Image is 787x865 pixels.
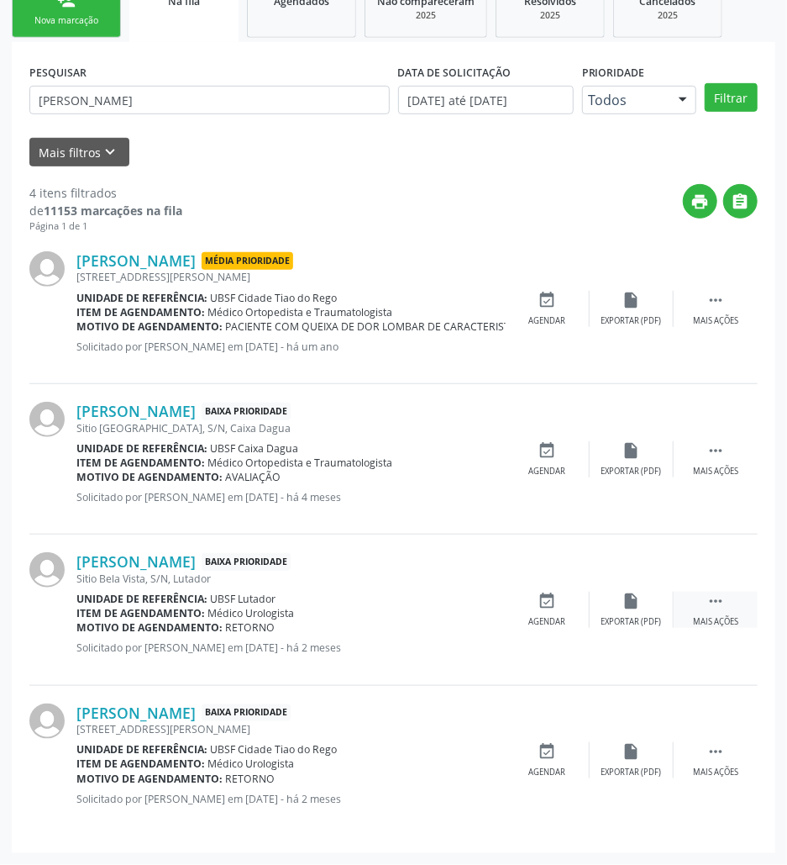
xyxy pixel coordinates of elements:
div: Mais ações [693,616,738,628]
span: AVALIAÇÃO [226,470,281,484]
i:  [706,742,725,761]
div: Nova marcação [24,14,108,27]
div: 2025 [626,9,710,22]
strong: 11153 marcações na fila [44,203,182,219]
b: Motivo de agendamento: [76,772,223,786]
div: Exportar (PDF) [601,767,662,778]
p: Solicitado por [PERSON_NAME] em [DATE] - há 2 meses [76,792,506,806]
i:  [706,441,725,460]
div: Agendar [529,616,566,628]
b: Item de agendamento: [76,305,205,319]
span: Média Prioridade [202,252,293,270]
i: keyboard_arrow_down [102,143,120,161]
div: Sitio [GEOGRAPHIC_DATA], S/N, Caixa Dagua [76,421,506,435]
button:  [723,184,758,219]
label: DATA DE SOLICITAÇÃO [398,60,512,86]
span: RETORNO [226,620,275,635]
i: insert_drive_file [622,291,641,309]
b: Motivo de agendamento: [76,620,223,635]
div: Exportar (PDF) [601,466,662,477]
span: Todos [588,92,662,108]
b: Item de agendamento: [76,456,205,470]
i: event_available [538,291,557,309]
div: Agendar [529,466,566,477]
i: event_available [538,441,557,460]
span: Baixa Prioridade [202,553,291,571]
label: Prioridade [582,60,645,86]
span: Médico Ortopedista e Traumatologista [208,456,393,470]
p: Solicitado por [PERSON_NAME] em [DATE] - há 2 meses [76,641,506,655]
i: insert_drive_file [622,441,641,460]
div: Agendar [529,767,566,778]
button: Filtrar [705,83,758,112]
span: Médico Urologista [208,606,295,620]
div: Sitio Bela Vista, S/N, Lutador [76,572,506,586]
span: Baixa Prioridade [202,704,291,722]
b: Unidade de referência: [76,291,207,305]
i: event_available [538,592,557,610]
i: insert_drive_file [622,742,641,761]
a: [PERSON_NAME] [76,402,196,420]
div: Exportar (PDF) [601,315,662,327]
a: [PERSON_NAME] [76,552,196,571]
div: Página 1 de 1 [29,219,182,234]
p: Solicitado por [PERSON_NAME] em [DATE] - há um ano [76,340,506,354]
button: print [683,184,717,219]
div: 2025 [508,9,592,22]
i:  [706,291,725,309]
img: img [29,552,65,588]
b: Item de agendamento: [76,606,205,620]
span: Médico Urologista [208,757,295,771]
i:  [732,193,750,211]
i: print [691,193,710,211]
span: UBSF Lutador [211,592,276,606]
p: Solicitado por [PERSON_NAME] em [DATE] - há 4 meses [76,490,506,504]
input: Selecione um intervalo [398,86,574,114]
span: RETORNO [226,772,275,786]
b: Motivo de agendamento: [76,319,223,334]
b: Unidade de referência: [76,441,207,456]
span: UBSF Cidade Tiao do Rego [211,291,338,305]
div: Agendar [529,315,566,327]
i: insert_drive_file [622,592,641,610]
img: img [29,704,65,739]
div: Mais ações [693,466,738,477]
div: de [29,202,182,219]
b: Item de agendamento: [76,757,205,771]
span: Médico Ortopedista e Traumatologista [208,305,393,319]
img: img [29,402,65,437]
label: PESQUISAR [29,60,87,86]
a: [PERSON_NAME] [76,704,196,722]
span: Baixa Prioridade [202,403,291,420]
div: Mais ações [693,767,738,778]
span: UBSF Cidade Tiao do Rego [211,742,338,757]
div: Exportar (PDF) [601,616,662,628]
input: Nome, CNS [29,86,390,114]
div: [STREET_ADDRESS][PERSON_NAME] [76,270,506,284]
i: event_available [538,742,557,761]
img: img [29,251,65,287]
i:  [706,592,725,610]
b: Motivo de agendamento: [76,470,223,484]
div: Mais ações [693,315,738,327]
b: Unidade de referência: [76,592,207,606]
span: UBSF Caixa Dagua [211,441,299,456]
button: Mais filtroskeyboard_arrow_down [29,138,129,167]
div: 4 itens filtrados [29,184,182,202]
b: Unidade de referência: [76,742,207,757]
div: 2025 [377,9,475,22]
div: [STREET_ADDRESS][PERSON_NAME] [76,722,506,736]
a: [PERSON_NAME] [76,251,196,270]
